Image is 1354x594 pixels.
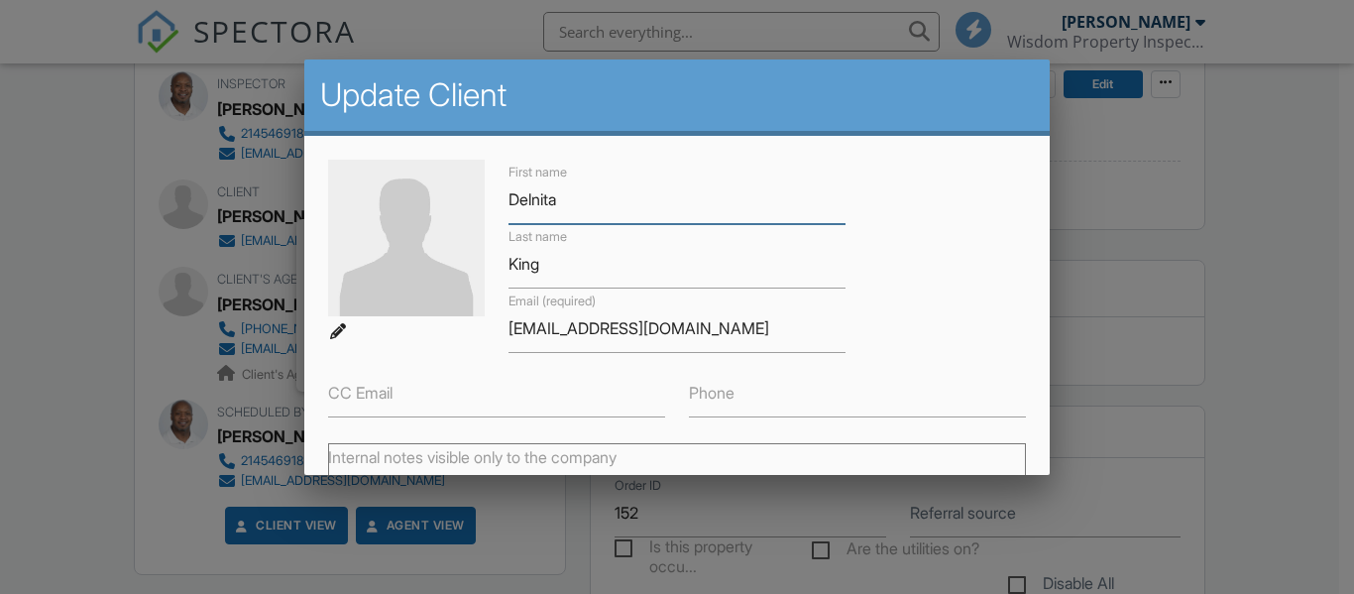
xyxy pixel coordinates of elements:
img: default-user-f0147aede5fd5fa78ca7ade42f37bd4542148d508eef1c3d3ea960f66861d68b.jpg [328,160,485,316]
label: Phone [689,382,734,404]
label: Email (required) [508,293,596,310]
label: Last name [508,228,567,246]
label: CC Email [328,382,393,404]
h2: Update Client [320,75,1033,115]
label: Internal notes visible only to the company [328,446,617,468]
label: First name [508,164,567,181]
